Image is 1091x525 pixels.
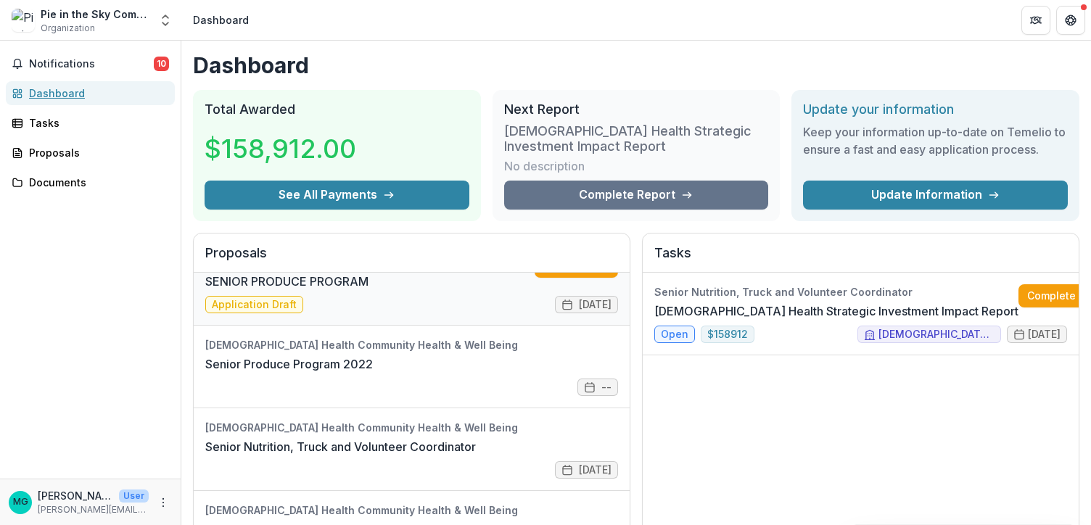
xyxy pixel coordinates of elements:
span: Notifications [29,58,154,70]
a: Complete Report [504,181,769,210]
a: Proposals [6,141,175,165]
a: [DEMOGRAPHIC_DATA] Health Strategic Investment Impact Report [654,302,1018,320]
img: Pie in the Sky Community Alliance [12,9,35,32]
div: Dashboard [29,86,163,101]
a: Dashboard [6,81,175,105]
h2: Next Report [504,102,769,117]
div: Documents [29,175,163,190]
a: Senior Nutrition, Truck and Volunteer Coordinator [205,438,476,455]
h2: Update your information [803,102,1068,117]
span: 10 [154,57,169,71]
h2: Proposals [205,245,618,273]
p: User [119,489,149,503]
a: Tasks [6,111,175,135]
div: Proposals [29,145,163,160]
nav: breadcrumb [187,9,255,30]
h2: Tasks [654,245,1067,273]
button: Notifications10 [6,52,175,75]
div: Malea Guiriba [13,497,28,507]
a: Update Information [803,181,1068,210]
button: Partners [1021,6,1050,35]
h1: Dashboard [193,52,1079,78]
a: SENIOR PRODUCE PROGRAM [205,273,369,290]
h3: Keep your information up-to-date on Temelio to ensure a fast and easy application process. [803,123,1068,158]
p: [PERSON_NAME][EMAIL_ADDRESS][DOMAIN_NAME] [38,503,149,516]
a: Senior Produce Program 2022 [205,355,373,373]
h3: $158,912.00 [205,129,356,168]
p: [PERSON_NAME] [38,488,113,503]
span: Organization [41,22,95,35]
button: More [155,494,172,511]
button: Get Help [1056,6,1085,35]
div: Pie in the Sky Community Alliance [41,7,149,22]
div: Dashboard [193,12,249,28]
h3: [DEMOGRAPHIC_DATA] Health Strategic Investment Impact Report [504,123,769,154]
button: See All Payments [205,181,469,210]
div: Tasks [29,115,163,131]
a: Documents [6,170,175,194]
button: Open entity switcher [155,6,176,35]
h2: Total Awarded [205,102,469,117]
p: No description [504,157,585,175]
